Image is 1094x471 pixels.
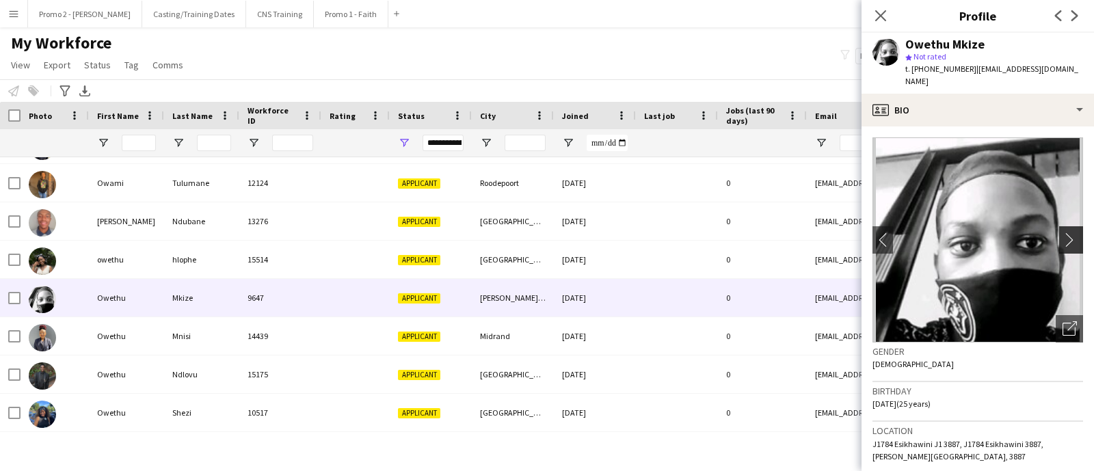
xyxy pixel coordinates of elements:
span: Applicant [398,293,440,304]
img: Crew avatar or photo [872,137,1083,342]
div: 0 [718,202,807,240]
div: Owethu [89,355,164,393]
button: Open Filter Menu [480,137,492,149]
button: Open Filter Menu [172,137,185,149]
div: hlophe [164,241,239,278]
div: Mnisi [164,317,239,355]
div: [EMAIL_ADDRESS][DOMAIN_NAME] [807,279,1080,317]
span: Comms [152,59,183,71]
span: Jobs (last 90 days) [726,105,782,126]
span: J1784 Esikhawini J1 3887, J1784 Esikhawini 3887, [PERSON_NAME][GEOGRAPHIC_DATA], 3887 [872,439,1043,461]
input: Last Name Filter Input [197,135,231,151]
div: Roodepoort [472,164,554,202]
div: Ndlovu [164,355,239,393]
div: [DATE] [554,355,636,393]
div: 0 [718,164,807,202]
span: Applicant [398,332,440,342]
input: Joined Filter Input [587,135,628,151]
div: [PERSON_NAME] [89,202,164,240]
h3: Profile [862,7,1094,25]
button: Open Filter Menu [398,137,410,149]
h3: Birthday [872,385,1083,397]
span: Photo [29,111,52,121]
img: Owami Tulumane [29,171,56,198]
span: View [11,59,30,71]
div: Owethu [89,279,164,317]
div: 0 [718,279,807,317]
input: First Name Filter Input [122,135,156,151]
div: [GEOGRAPHIC_DATA] [472,355,554,393]
img: Owethu Ndlovu [29,362,56,390]
span: Applicant [398,178,440,189]
input: Email Filter Input [840,135,1072,151]
span: Applicant [398,255,440,265]
div: Midrand [472,317,554,355]
div: [PERSON_NAME] bay [472,279,554,317]
div: 15175 [239,355,321,393]
div: Owami [89,164,164,202]
div: Mkize [164,279,239,317]
span: Last Name [172,111,213,121]
app-action-btn: Export XLSX [77,83,93,99]
div: Sojada [164,432,239,470]
a: Status [79,56,116,74]
button: Open Filter Menu [815,137,827,149]
span: t. [PHONE_NUMBER] [905,64,976,74]
span: Workforce ID [248,105,297,126]
span: Not rated [913,51,946,62]
div: 0 [718,241,807,278]
button: CNS Training [246,1,314,27]
button: Open Filter Menu [248,137,260,149]
span: First Name [97,111,139,121]
span: Export [44,59,70,71]
h3: Gender [872,345,1083,358]
div: [EMAIL_ADDRESS][DOMAIN_NAME] [807,432,1080,470]
button: Open Filter Menu [562,137,574,149]
div: [DATE] [554,241,636,278]
a: Comms [147,56,189,74]
h3: Location [872,425,1083,437]
img: Owethu Mnisi [29,324,56,351]
div: Owethu [89,317,164,355]
a: Tag [119,56,144,74]
app-action-btn: Advanced filters [57,83,73,99]
div: [DATE] [554,279,636,317]
span: Last job [644,111,675,121]
a: Export [38,56,76,74]
div: 9647 [239,279,321,317]
span: City [480,111,496,121]
div: 14439 [239,317,321,355]
div: 12124 [239,164,321,202]
div: [DATE] [554,394,636,431]
span: Rating [330,111,356,121]
img: Owethu Mkize [29,286,56,313]
div: [DATE] [554,202,636,240]
span: Status [84,59,111,71]
button: Everyone7,159 [855,48,924,64]
span: [DEMOGRAPHIC_DATA] [872,359,954,369]
div: 0 [718,432,807,470]
button: Promo 1 - Faith [314,1,388,27]
div: 15663 [239,432,321,470]
span: Tag [124,59,139,71]
span: Applicant [398,408,440,418]
button: Promo 2 - [PERSON_NAME] [28,1,142,27]
div: [EMAIL_ADDRESS][DOMAIN_NAME] [807,394,1080,431]
div: [GEOGRAPHIC_DATA] [472,394,554,431]
div: 0 [718,355,807,393]
a: View [5,56,36,74]
div: Owethu Mkize [905,38,985,51]
div: [EMAIL_ADDRESS][DOMAIN_NAME] [807,241,1080,278]
div: owethu [89,241,164,278]
button: Open Filter Menu [97,137,109,149]
button: Casting/Training Dates [142,1,246,27]
div: [EMAIL_ADDRESS][DOMAIN_NAME] [807,355,1080,393]
div: [DATE] [554,164,636,202]
div: [EMAIL_ADDRESS][DOMAIN_NAME] [807,164,1080,202]
span: Email [815,111,837,121]
div: Owethu [89,394,164,431]
input: Workforce ID Filter Input [272,135,313,151]
div: [EMAIL_ADDRESS][DOMAIN_NAME] [807,317,1080,355]
div: [GEOGRAPHIC_DATA] [472,241,554,278]
div: 10517 [239,394,321,431]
